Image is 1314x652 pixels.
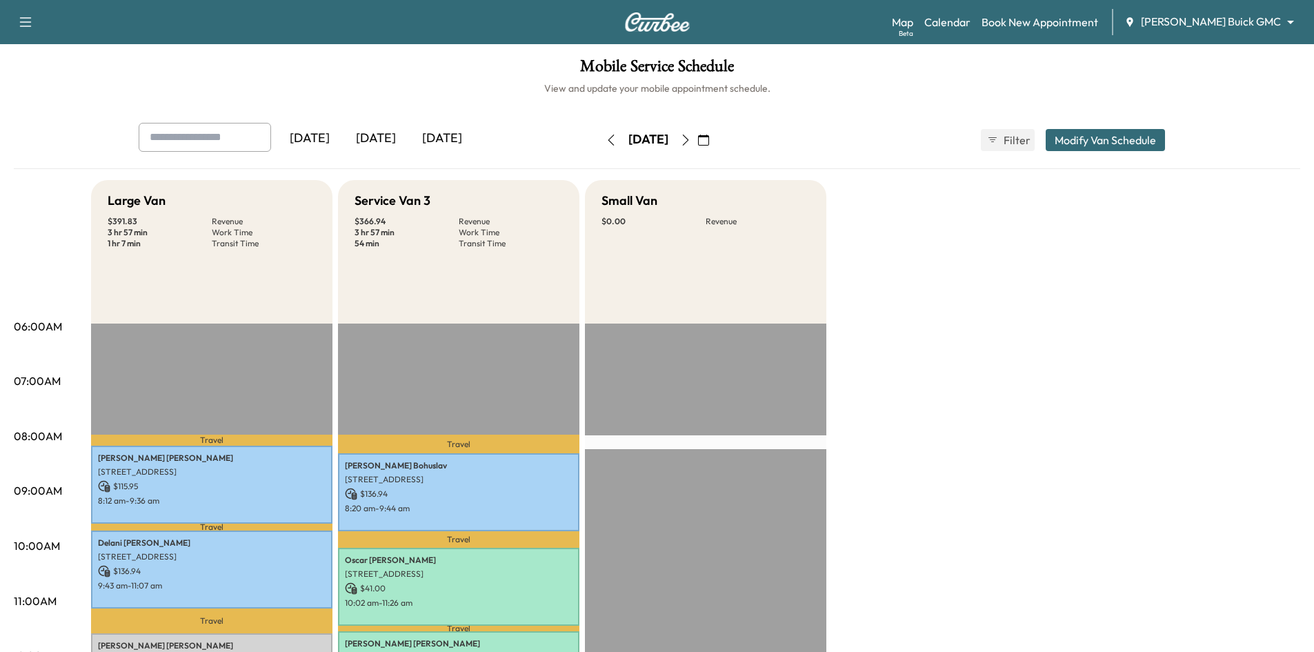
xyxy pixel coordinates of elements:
p: [PERSON_NAME] Bohuslav [345,460,573,471]
p: Transit Time [212,238,316,249]
h1: Mobile Service Schedule [14,58,1300,81]
p: 10:00AM [14,537,60,554]
p: Delani [PERSON_NAME] [98,537,326,549]
p: $ 136.94 [98,565,326,577]
p: Work Time [459,227,563,238]
p: Travel [338,435,579,453]
p: 08:00AM [14,428,62,444]
p: Revenue [459,216,563,227]
p: [STREET_ADDRESS] [345,569,573,580]
button: Filter [981,129,1035,151]
p: 54 min [355,238,459,249]
p: 11:00AM [14,593,57,609]
p: [PERSON_NAME] [PERSON_NAME] [98,640,326,651]
h6: View and update your mobile appointment schedule. [14,81,1300,95]
p: 10:02 am - 11:26 am [345,597,573,609]
h5: Small Van [601,191,657,210]
h5: Large Van [108,191,166,210]
p: $ 136.94 [345,488,573,500]
span: [PERSON_NAME] Buick GMC [1141,14,1281,30]
p: 3 hr 57 min [108,227,212,238]
div: [DATE] [409,123,475,155]
p: 1 hr 7 min [108,238,212,249]
p: Travel [91,435,332,446]
p: 06:00AM [14,318,62,335]
img: Curbee Logo [624,12,690,32]
p: 3 hr 57 min [355,227,459,238]
p: Work Time [212,227,316,238]
a: Book New Appointment [982,14,1098,30]
p: [STREET_ADDRESS] [98,551,326,562]
p: Travel [91,524,332,530]
div: Beta [899,28,913,39]
p: $ 41.00 [345,582,573,595]
p: $ 391.83 [108,216,212,227]
div: [DATE] [343,123,409,155]
div: [DATE] [628,131,668,148]
p: $ 115.95 [98,480,326,493]
p: Transit Time [459,238,563,249]
p: Revenue [212,216,316,227]
button: Modify Van Schedule [1046,129,1165,151]
p: [STREET_ADDRESS] [345,474,573,485]
h5: Service Van 3 [355,191,430,210]
p: $ 366.94 [355,216,459,227]
p: 8:12 am - 9:36 am [98,495,326,506]
span: Filter [1004,132,1028,148]
p: [PERSON_NAME] [PERSON_NAME] [98,453,326,464]
a: Calendar [924,14,970,30]
p: Travel [338,531,579,548]
p: Travel [91,609,332,633]
p: 07:00AM [14,373,61,389]
p: 8:20 am - 9:44 am [345,503,573,514]
p: [STREET_ADDRESS] [98,466,326,477]
a: MapBeta [892,14,913,30]
div: [DATE] [277,123,343,155]
p: [PERSON_NAME] [PERSON_NAME] [345,638,573,649]
p: Revenue [706,216,810,227]
p: 09:00AM [14,482,62,499]
p: Travel [338,626,579,631]
p: $ 0.00 [601,216,706,227]
p: 9:43 am - 11:07 am [98,580,326,591]
p: Oscar [PERSON_NAME] [345,555,573,566]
